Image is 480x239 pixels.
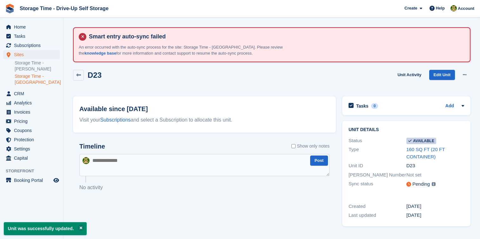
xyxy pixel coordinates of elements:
[458,5,474,12] span: Account
[5,4,15,13] img: stora-icon-8386f47178a22dfd0bd8f6a31ec36ba5ce8667c1dd55bd0f319d3a0aa187defe.svg
[3,32,60,41] a: menu
[79,44,301,56] p: An error occurred with the auto-sync process for the site: Storage Time - [GEOGRAPHIC_DATA]. Plea...
[17,3,111,14] a: Storage Time - Drive-Up Self Storage
[429,70,455,80] a: Edit Unit
[3,135,60,144] a: menu
[52,176,60,184] a: Preview store
[291,143,296,149] input: Show only notes
[86,33,465,40] h4: Smart entry auto-sync failed
[100,117,131,123] a: Subscriptions
[349,180,406,188] div: Sync status
[406,203,464,210] div: [DATE]
[3,98,60,107] a: menu
[291,143,330,149] label: Show only notes
[14,126,52,135] span: Coupons
[406,212,464,219] div: [DATE]
[3,176,60,185] a: menu
[3,23,60,31] a: menu
[3,41,60,50] a: menu
[395,70,424,80] a: Unit Activity
[14,41,52,50] span: Subscriptions
[3,50,60,59] a: menu
[406,162,464,169] div: D23
[445,103,454,110] a: Add
[15,73,60,85] a: Storage Time - [GEOGRAPHIC_DATA]
[349,171,406,179] div: [PERSON_NAME] Number
[14,23,52,31] span: Home
[406,138,436,144] span: Available
[412,181,430,188] div: Pending
[6,168,63,174] span: Storefront
[349,162,406,169] div: Unit ID
[3,117,60,126] a: menu
[3,89,60,98] a: menu
[14,135,52,144] span: Protection
[4,222,87,235] p: Unit was successfully updated.
[14,50,52,59] span: Sites
[14,117,52,126] span: Pricing
[404,5,417,11] span: Create
[3,108,60,116] a: menu
[450,5,457,11] img: Zain Sarwar
[432,182,436,186] img: icon-info-grey-7440780725fd019a000dd9b08b2336e03edf1995a4989e88bcd33f0948082b44.svg
[88,71,102,79] h2: D23
[349,203,406,210] div: Created
[14,154,52,163] span: Capital
[349,127,464,132] h2: Unit details
[14,108,52,116] span: Invoices
[79,104,330,114] h2: Available since [DATE]
[349,137,406,144] div: Status
[14,98,52,107] span: Analytics
[83,157,90,164] img: Zain Sarwar
[79,116,330,124] div: Visit your and select a Subscription to allocate this unit.
[79,143,105,150] h2: Timeline
[371,103,378,109] div: 0
[79,184,330,191] p: No activity
[3,154,60,163] a: menu
[15,60,60,72] a: Storage Time - [PERSON_NAME]
[436,5,445,11] span: Help
[14,89,52,98] span: CRM
[349,146,406,160] div: Type
[406,147,445,159] a: 160 SQ FT (20 FT CONTAINER)
[406,171,464,179] div: Not set
[349,212,406,219] div: Last updated
[14,32,52,41] span: Tasks
[310,156,328,166] button: Post
[84,51,116,56] a: knowledge base
[14,176,52,185] span: Booking Portal
[356,103,369,109] h2: Tasks
[3,144,60,153] a: menu
[3,126,60,135] a: menu
[14,144,52,153] span: Settings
